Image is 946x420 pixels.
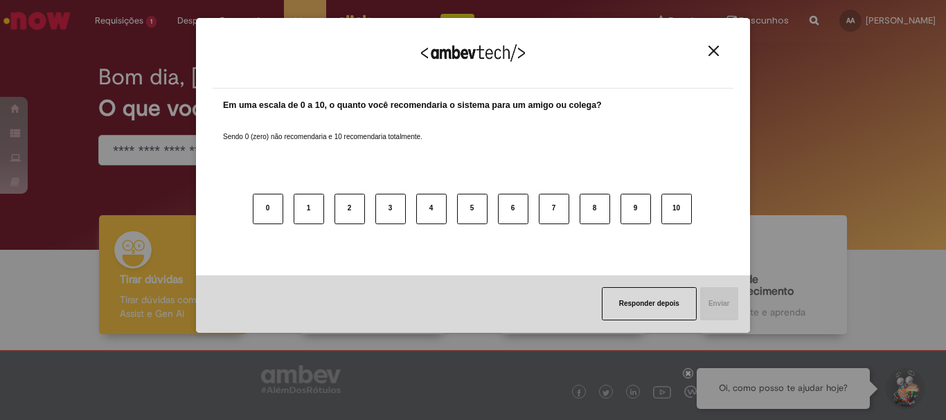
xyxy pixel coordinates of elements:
[334,194,365,224] button: 2
[621,194,651,224] button: 9
[498,194,528,224] button: 6
[661,194,692,224] button: 10
[223,99,602,112] label: Em uma escala de 0 a 10, o quanto você recomendaria o sistema para um amigo ou colega?
[539,194,569,224] button: 7
[708,46,719,56] img: Close
[602,287,697,320] button: Responder depois
[223,116,422,142] label: Sendo 0 (zero) não recomendaria e 10 recomendaria totalmente.
[704,45,723,57] button: Close
[375,194,406,224] button: 3
[580,194,610,224] button: 8
[416,194,447,224] button: 4
[421,44,525,62] img: Logo Ambevtech
[253,194,283,224] button: 0
[294,194,324,224] button: 1
[457,194,488,224] button: 5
